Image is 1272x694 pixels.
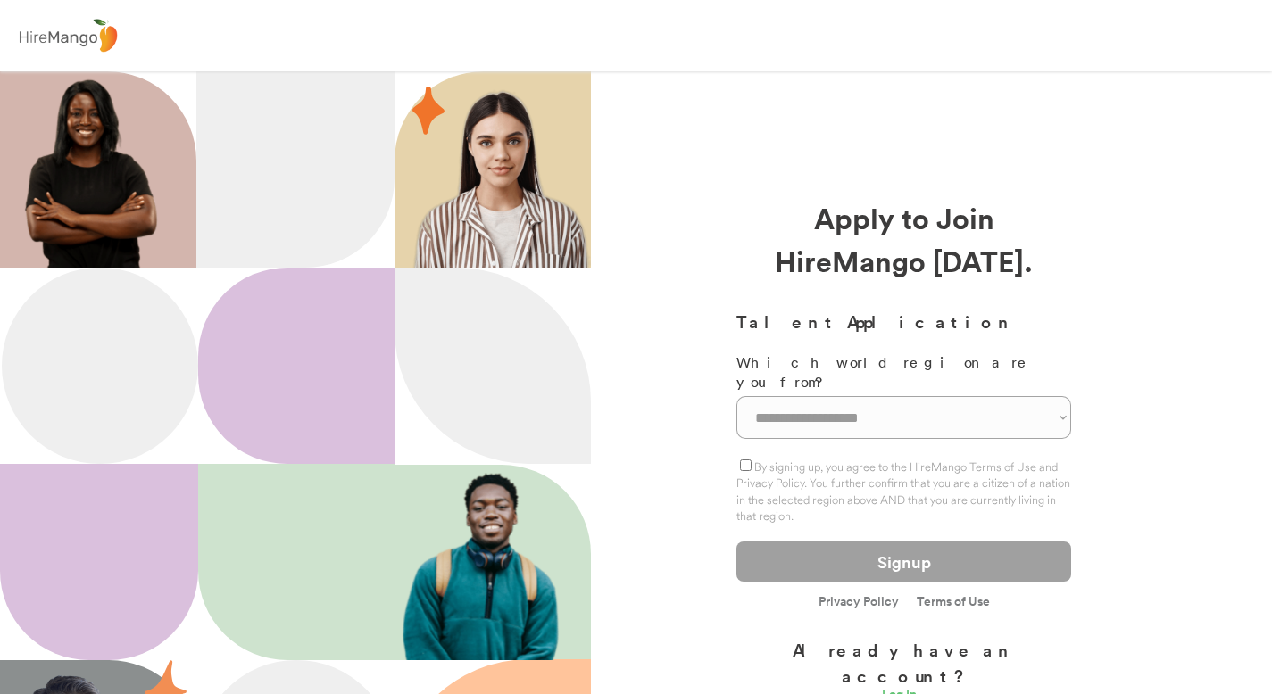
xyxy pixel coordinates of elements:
[819,595,899,610] a: Privacy Policy
[736,352,1071,392] div: Which world region are you from?
[736,541,1071,582] button: Signup
[412,89,591,268] img: hispanic%20woman.png
[412,87,445,135] img: 29
[395,466,576,660] img: 202x218.png
[736,637,1071,688] div: Already have an account?
[13,15,122,57] img: logo%20-%20hiremango%20gray.png
[736,459,1070,523] label: By signing up, you agree to the HireMango Terms of Use and Privacy Policy. You further confirm th...
[736,309,1071,335] h3: Talent Application
[917,595,990,607] a: Terms of Use
[4,71,178,268] img: 200x220.png
[736,196,1071,282] div: Apply to Join HireMango [DATE].
[2,268,198,464] img: Ellipse%2012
